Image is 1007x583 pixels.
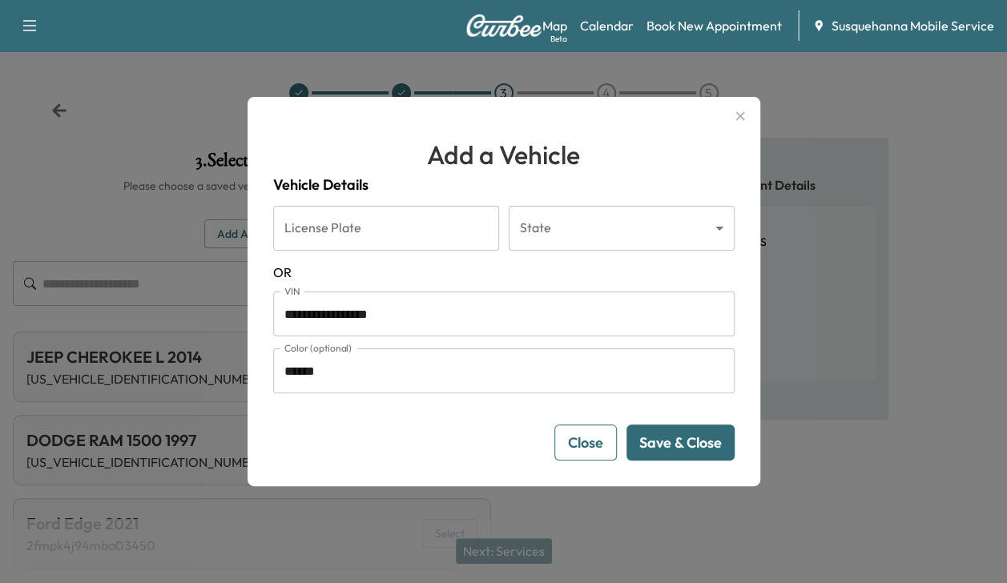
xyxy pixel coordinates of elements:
span: Susquehanna Mobile Service [832,16,994,35]
a: Book New Appointment [646,16,782,35]
img: Curbee Logo [465,14,542,37]
span: OR [273,263,735,282]
label: VIN [284,284,300,298]
h4: Vehicle Details [273,174,735,196]
a: Calendar [580,16,634,35]
button: Save & Close [626,424,735,460]
div: Beta [550,33,567,45]
button: Close [554,424,617,460]
h1: Add a Vehicle [273,135,735,174]
a: MapBeta [542,16,567,35]
label: Color (optional) [284,341,352,355]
